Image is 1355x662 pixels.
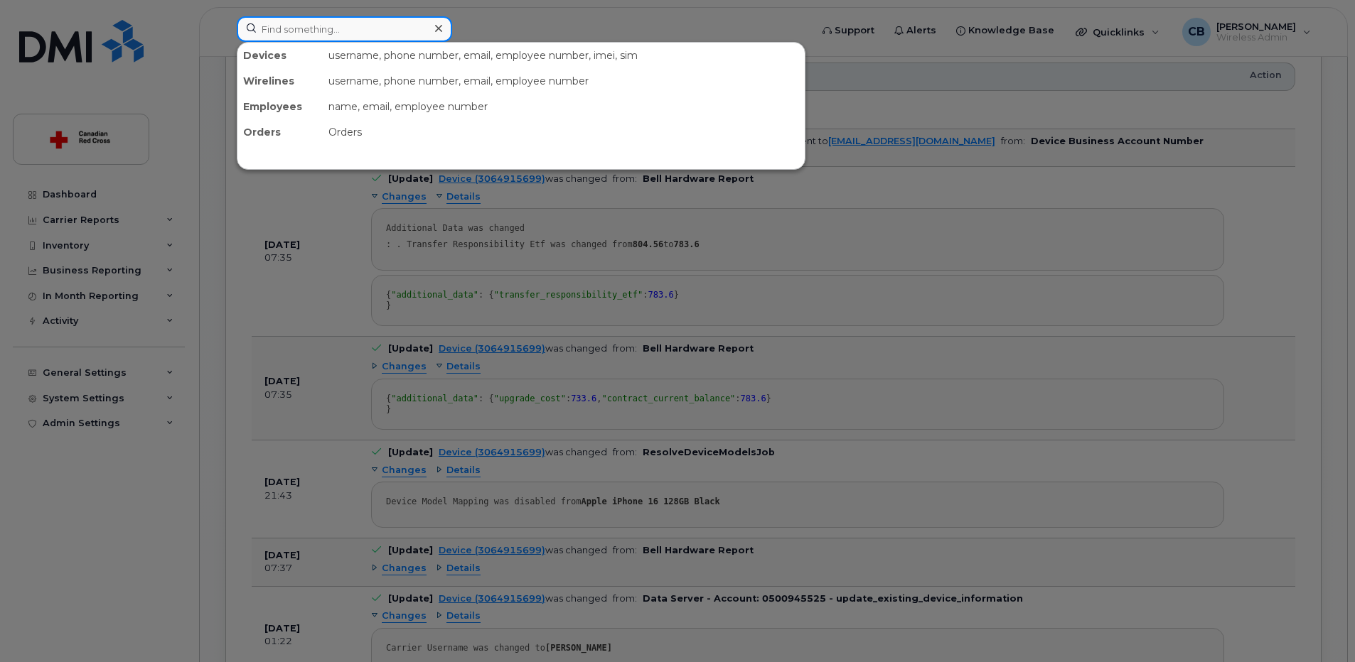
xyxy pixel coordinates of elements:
[237,119,323,145] div: Orders
[323,94,805,119] div: name, email, employee number
[237,94,323,119] div: Employees
[323,119,805,145] div: Orders
[323,68,805,94] div: username, phone number, email, employee number
[237,16,452,42] input: Find something...
[237,68,323,94] div: Wirelines
[323,43,805,68] div: username, phone number, email, employee number, imei, sim
[237,43,323,68] div: Devices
